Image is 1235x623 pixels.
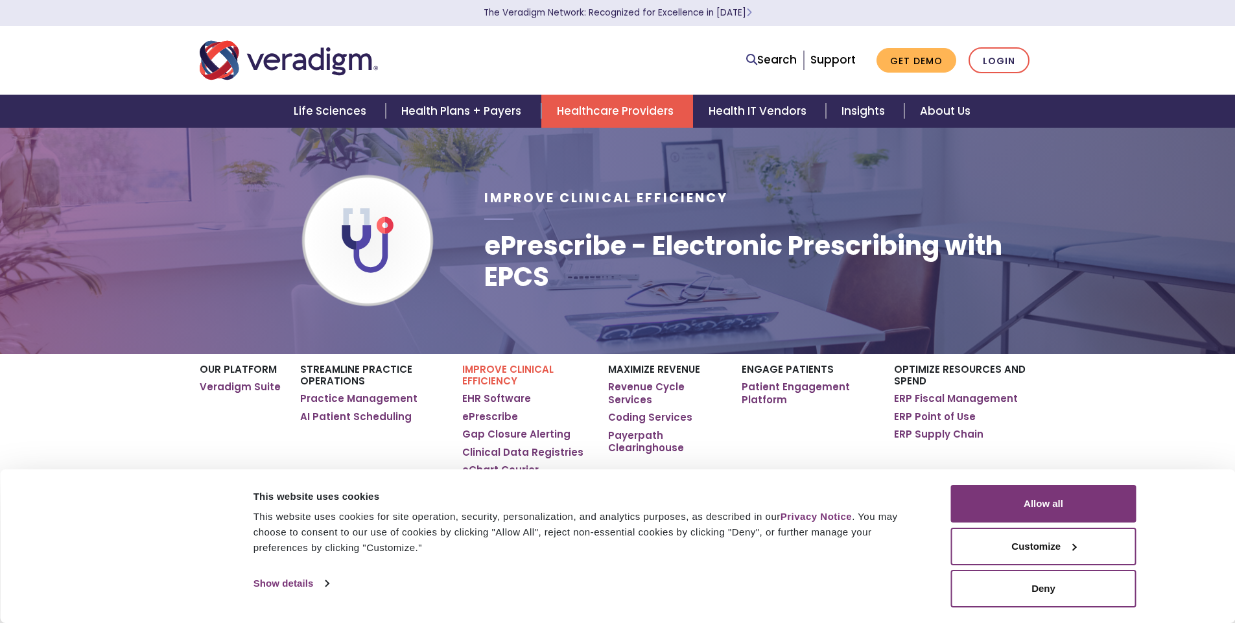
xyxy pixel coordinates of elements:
span: Learn More [746,6,752,19]
a: Coding Services [608,411,692,424]
div: This website uses cookies for site operation, security, personalization, and analytics purposes, ... [253,509,922,556]
a: Login [969,47,1029,74]
a: Privacy Notice [781,511,852,522]
a: The Veradigm Network: Recognized for Excellence in [DATE]Learn More [484,6,752,19]
a: Clinical Data Registries [462,446,583,459]
a: ERP Point of Use [894,410,976,423]
a: Revenue Cycle Services [608,381,722,406]
a: ERP Fiscal Management [894,392,1018,405]
button: Allow all [951,485,1136,523]
button: Customize [951,528,1136,565]
a: Life Sciences [278,95,386,128]
a: EHR Software [462,392,531,405]
a: Get Demo [876,48,956,73]
a: ePrescribe [462,410,518,423]
a: Practice Management [300,392,418,405]
img: Veradigm logo [200,39,378,82]
a: Health Plans + Payers [386,95,541,128]
a: Payerpath Clearinghouse [608,429,722,454]
a: About Us [904,95,986,128]
a: Health IT Vendors [693,95,826,128]
a: Gap Closure Alerting [462,428,570,441]
a: Show details [253,574,329,593]
button: Deny [951,570,1136,607]
a: eChart Courier [462,464,539,476]
div: This website uses cookies [253,489,922,504]
a: Veradigm Suite [200,381,281,394]
a: Search [746,51,797,69]
span: Improve Clinical Efficiency [484,189,728,207]
h1: ePrescribe - Electronic Prescribing with EPCS [484,230,1035,292]
a: Healthcare Providers [541,95,693,128]
a: Support [810,52,856,67]
a: AI Patient Scheduling [300,410,412,423]
a: Insights [826,95,904,128]
a: ERP Supply Chain [894,428,983,441]
a: Patient Engagement Platform [742,381,875,406]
